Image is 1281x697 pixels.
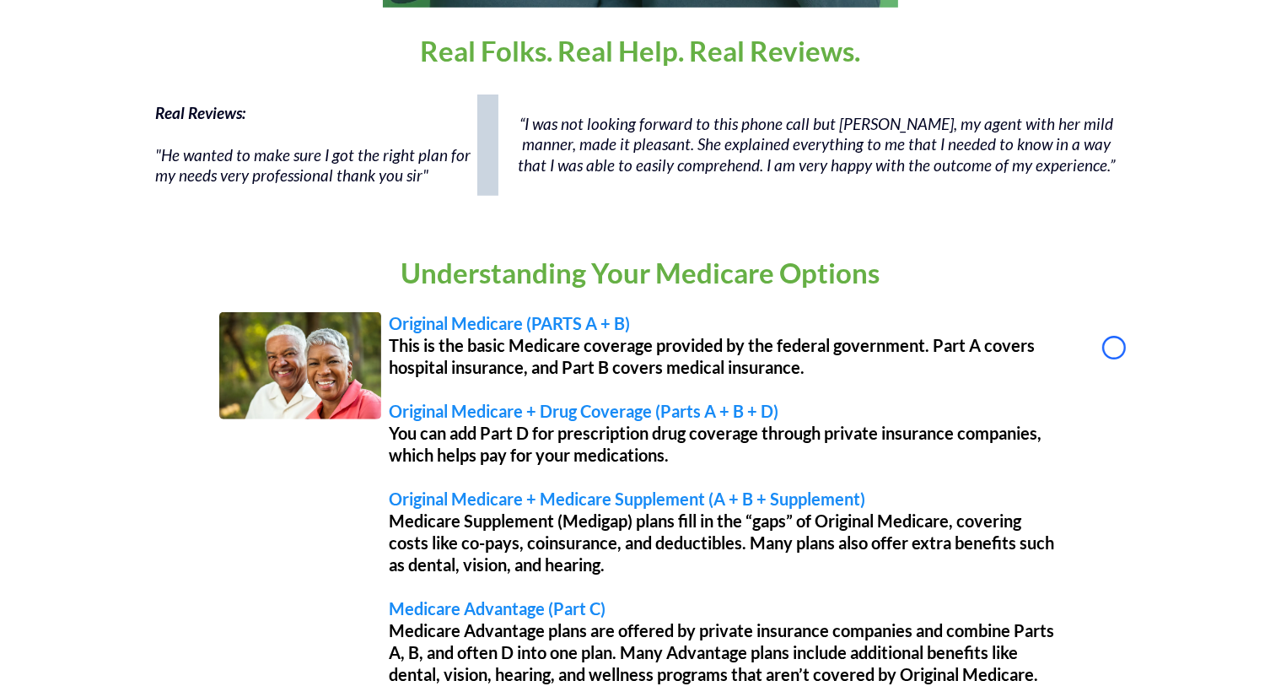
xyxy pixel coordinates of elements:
p: Medicare Supplement (Medigap) plans fill in the “gaps” of Original Medicare, covering costs like ... [390,510,1063,575]
span: "He wanted to make sure I got the right plan for my needs very professional thank you sir" [156,145,471,186]
p: You can add Part D for prescription drug coverage through private insurance companies, which help... [390,422,1063,466]
span: Understanding Your Medicare Options [401,256,880,289]
span: Medicare Advantage (Part C) [390,598,606,619]
span: Original Medicare + Medicare Supplement (A + B + Supplement) [390,489,866,509]
p: Medicare Advantage plans are offered by private insurance companies and combine Parts A, B, and o... [390,619,1063,685]
p: This is the basic Medicare coverage provided by the federal government. Part A covers hospital in... [390,334,1063,378]
span: “I was not looking forward to this phone call but [PERSON_NAME], my agent with her mild manner, m... [518,114,1115,175]
span: Original Medicare + Drug Coverage (Parts A + B + D) [390,401,779,421]
span: Real Folks. Real Help. Real Reviews. [421,34,861,68]
span: Real Reviews: [156,103,246,122]
span: Original Medicare (PARTS A + B) [390,313,631,333]
img: Image [219,312,381,420]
